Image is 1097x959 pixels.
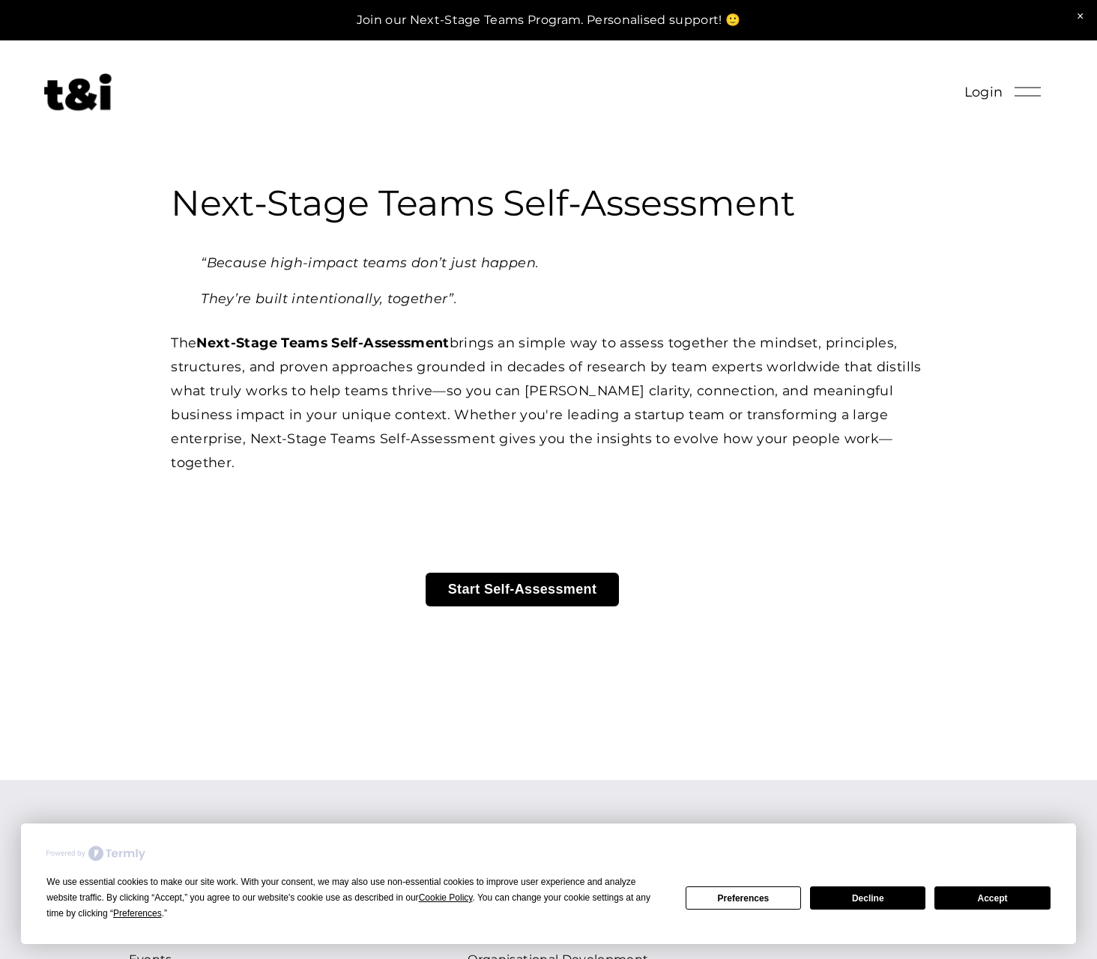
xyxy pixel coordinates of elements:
em: “Because high-impact teams don’t just happen. [201,255,539,270]
button: Decline [810,886,925,910]
button: Start Self-Assessment [426,573,620,606]
span: Preferences [113,908,162,919]
p: The brings an simple way to assess together the mindset, principles, structures, and proven appro... [171,331,925,475]
img: Future of Work Experts [44,73,112,111]
button: Preferences [686,886,801,910]
span: Cookie Policy [419,892,473,903]
button: Accept [934,886,1050,910]
a: Login [964,80,1003,104]
strong: Next-Stage Teams Self-Assessment [196,335,449,350]
div: Cookie Consent Prompt [21,823,1076,944]
div: We use essential cookies to make our site work. With your consent, we may also use non-essential ... [46,874,667,922]
h3: Next-Stage Teams Self-Assessment [171,180,925,227]
img: Powered by Termly [46,846,145,861]
em: They’re built intentionally, together”. [201,290,457,306]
